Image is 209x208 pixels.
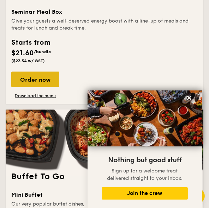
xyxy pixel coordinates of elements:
[11,37,102,48] div: Starts from
[11,8,198,16] div: Seminar Meal Box
[34,49,51,54] span: /bundle
[102,187,188,200] button: Join the crew
[11,18,198,32] div: Give your guests a well-deserved energy boost with a line-up of meals and treats for lunch and br...
[184,92,195,103] button: Close
[11,191,94,200] div: Mini Buffet
[88,90,202,146] img: DSC07876-Edit02-Large.jpeg
[108,156,181,164] span: Nothing but good stuff
[11,93,59,99] a: Download the menu
[11,72,59,87] div: Order now
[11,49,34,57] span: $21.60
[107,168,183,181] span: Sign up for a welcome treat delivered straight to your inbox.
[11,171,198,183] h2: Buffet To Go
[11,58,45,63] span: ($23.54 w/ GST)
